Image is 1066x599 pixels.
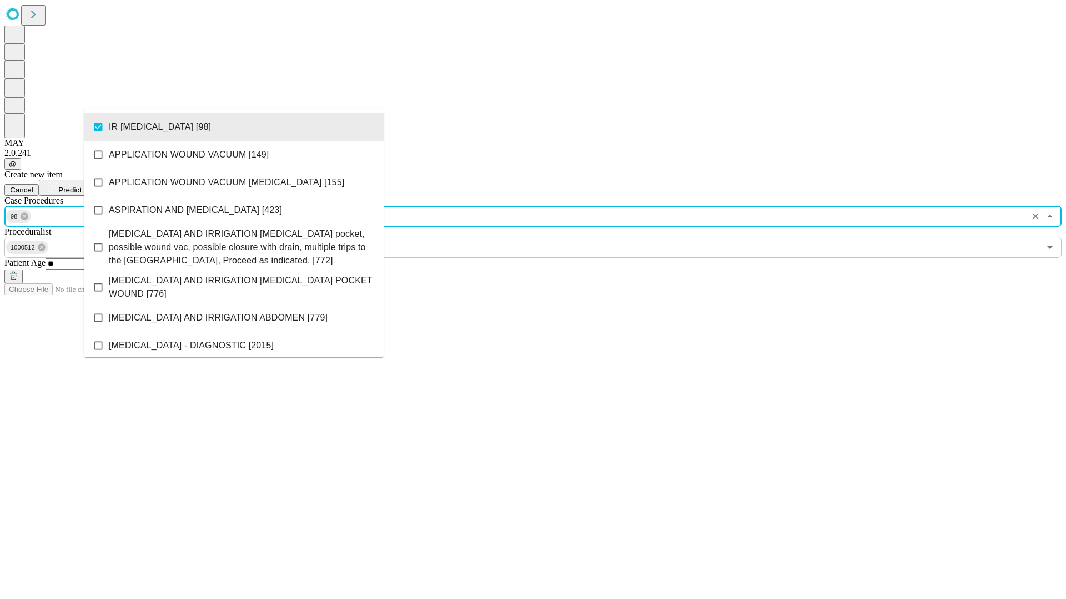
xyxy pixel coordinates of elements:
[1028,209,1043,224] button: Clear
[109,339,274,352] span: [MEDICAL_DATA] - DIAGNOSTIC [2015]
[4,138,1062,148] div: MAY
[6,241,39,254] span: 1000512
[4,227,51,236] span: Proceduralist
[10,186,33,194] span: Cancel
[9,160,17,168] span: @
[1042,209,1058,224] button: Close
[4,170,63,179] span: Create new item
[4,148,1062,158] div: 2.0.241
[4,196,63,205] span: Scheduled Procedure
[109,204,282,217] span: ASPIRATION AND [MEDICAL_DATA] [423]
[4,158,21,170] button: @
[1042,240,1058,255] button: Open
[109,227,375,267] span: [MEDICAL_DATA] AND IRRIGATION [MEDICAL_DATA] pocket, possible wound vac, possible closure with dr...
[4,184,39,196] button: Cancel
[109,311,328,324] span: [MEDICAL_DATA] AND IRRIGATION ABDOMEN [779]
[109,120,211,134] span: IR [MEDICAL_DATA] [98]
[109,176,344,189] span: APPLICATION WOUND VACUUM [MEDICAL_DATA] [155]
[6,210,22,223] span: 98
[39,180,90,196] button: Predict
[109,274,375,301] span: [MEDICAL_DATA] AND IRRIGATION [MEDICAL_DATA] POCKET WOUND [776]
[109,148,269,161] span: APPLICATION WOUND VACUUM [149]
[58,186,81,194] span: Predict
[6,241,48,254] div: 1000512
[6,210,31,223] div: 98
[4,258,46,267] span: Patient Age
